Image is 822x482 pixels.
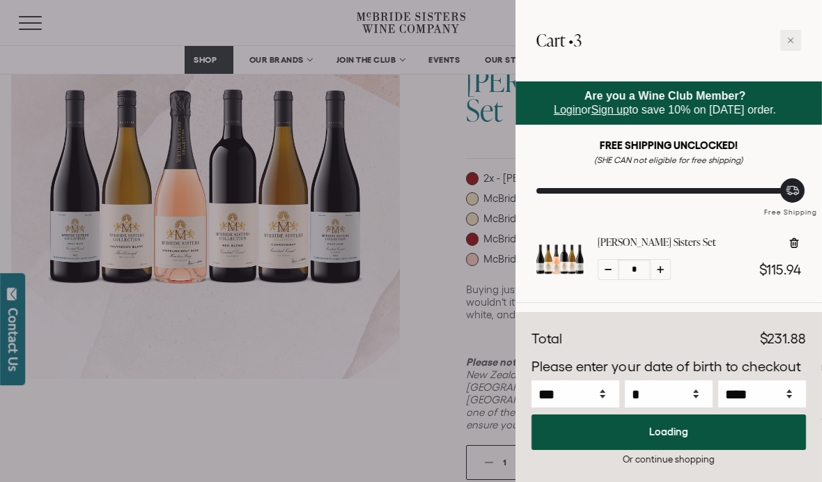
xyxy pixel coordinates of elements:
em: (SHE CAN not eligible for free shipping) [594,155,743,164]
strong: Are you a Wine Club Member? [584,90,746,102]
div: Or continue shopping [532,453,806,466]
div: Total [532,329,562,350]
span: or to save 10% on [DATE] order. [554,90,776,116]
span: $115.94 [759,262,801,277]
a: [PERSON_NAME] Sisters Set [598,235,716,249]
a: McBride Sisters Set [536,270,584,286]
span: $231.88 [760,331,806,346]
span: 3 [574,29,582,52]
a: Sign up [591,104,629,116]
strong: FREE SHIPPING UNCLOCKED! [600,139,738,151]
p: Please enter your date of birth to checkout [532,357,806,378]
button: Loading [532,414,806,450]
a: Login [554,104,581,116]
h2: Cart • [536,21,582,60]
div: Free Shipping [759,194,822,218]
